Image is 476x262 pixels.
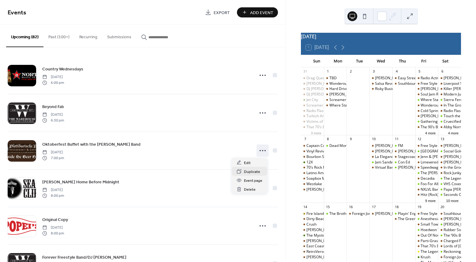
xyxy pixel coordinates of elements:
div: 70’s Rock Parade [301,165,324,170]
div: Fire Island Lighthouse 200th Anniversary Celebration/Just Sixties [301,211,324,216]
div: VHS Cover Band [444,182,471,187]
div: Bob Damato [369,76,392,81]
a: Beyond Fab [42,103,64,110]
span: [DATE] [42,150,64,155]
div: Ashley McBryde [301,255,324,260]
div: Wonderous Stories [324,81,347,86]
div: [PERSON_NAME] Band [375,211,414,216]
div: The Legendary Murphy's [415,249,438,254]
span: [DATE] [42,112,64,118]
div: Dead Mondays Featuring MK - Ultra [324,143,347,148]
span: Add Event [250,9,273,16]
div: Where Stars Collide [329,103,363,108]
div: Southbound (Country) [398,81,435,86]
div: Dirty Beaches [301,216,324,222]
div: Mon [327,55,349,67]
div: Where Stars Collide [415,97,438,103]
div: 20 [440,204,444,209]
div: Limewired [415,160,438,165]
a: Original Copy [42,216,68,223]
div: That 70’s Band [415,244,438,249]
div: Liverpool Schuffle (Beatles) [438,81,461,86]
div: Parti-Gras with Bret Michaels ans a Renowned Former Lead Guitarist – TBA [415,238,438,244]
div: Jackie & The Rippers [415,86,438,92]
div: Salsa Revolution [375,81,403,86]
div: Modern Justice [444,92,469,97]
div: Hard Drive [329,86,348,92]
div: Rock Junky [438,170,461,176]
div: Hard Drive [324,86,347,92]
div: [PERSON_NAME] [444,160,472,165]
div: Turkish American Night [301,114,324,119]
div: Soapbox Messiah [301,176,324,181]
div: Where Stars Collide [421,97,454,103]
div: Southbound/O El Amor [438,211,461,216]
div: Rubber Soul (Classic Rock) [438,227,461,233]
div: 10 [371,137,376,141]
div: DJ Theo [438,143,461,148]
div: Social Gold [438,149,461,154]
div: Foreign Journey [347,211,369,216]
div: The 90’s Band [415,125,438,130]
div: Screamer of the Week (New Wave) [306,103,366,108]
div: In the Groove [438,165,461,170]
div: 7 [303,137,307,141]
div: Stagecoach )Country) [398,154,435,159]
div: 17 [371,204,376,209]
div: Playin' English [392,211,415,216]
div: Free Style Disco with DJ Jeff Nec [415,81,438,86]
div: Victims of Rock [301,119,324,124]
div: That 70’s Band [421,244,446,249]
div: Jet City [301,97,324,103]
div: Southbound (Country) [392,81,415,86]
div: Sun [306,55,327,67]
div: Joe Rock and the All Stars [324,92,347,97]
span: 6:30 pm [42,118,64,123]
div: The ’90s Band [438,233,461,238]
div: Radio Flashback [444,108,471,114]
div: Tyrone (Caribbean Soundss) [301,81,324,86]
div: Radio Flashback [301,108,324,114]
button: Recurring [74,25,102,47]
div: RetroVerse [301,249,324,254]
div: 9 [348,137,353,141]
div: Eddie Trap Band/Disco Unlimited [438,76,461,81]
div: Screamer of the Week (New Wave) [301,103,324,108]
div: DJ Tommy Bruno [301,86,324,92]
div: Tommy Sullivan [369,149,392,154]
div: Wed [370,55,392,67]
div: Drag Queen Booze Bingo Brunch [301,76,324,81]
div: Charged For Battle/WolfGhoul/Coronary Thrombosis/Goreality [438,238,461,244]
div: Free Style Disco with DJ Jeff Nec [415,211,438,216]
div: The Tucker Stevens Band/Wild Fire [415,170,438,176]
a: Export [201,7,234,17]
div: Jet City [306,97,318,103]
span: 6:00 pm [42,80,64,85]
div: [PERSON_NAME] Duo [306,187,343,192]
div: Papa Roach & Rise Against: Rise of the Roach Tour [438,187,461,192]
div: Ricardo (Steel Drums) [369,143,392,148]
div: Limewired [421,160,438,165]
div: Tue [349,55,370,67]
div: Virtual Band NYC (R & B) [375,165,417,170]
div: In the Groove [444,165,467,170]
div: 31 [303,69,307,74]
div: [PERSON_NAME] Band [306,238,345,244]
span: Event page [244,178,262,184]
div: Westlake [301,182,324,187]
div: Social Gold [444,149,463,154]
div: 19 [417,204,422,209]
button: Past (100+) [43,25,74,47]
div: 14 [303,204,307,209]
div: Sweet Suzi Duo [301,187,324,192]
div: Out Of Nowhere [415,233,438,238]
div: [PERSON_NAME] and the All Stars [329,92,387,97]
div: Wonderous Stories [421,103,453,108]
div: TBD [329,76,337,81]
span: Duplicate [244,169,260,175]
div: [PERSON_NAME] [375,76,404,81]
button: Submissions [102,25,136,47]
div: Screamer of the Week [329,97,367,103]
div: 8 [326,137,330,141]
div: Soul Jam Revue [415,92,438,97]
